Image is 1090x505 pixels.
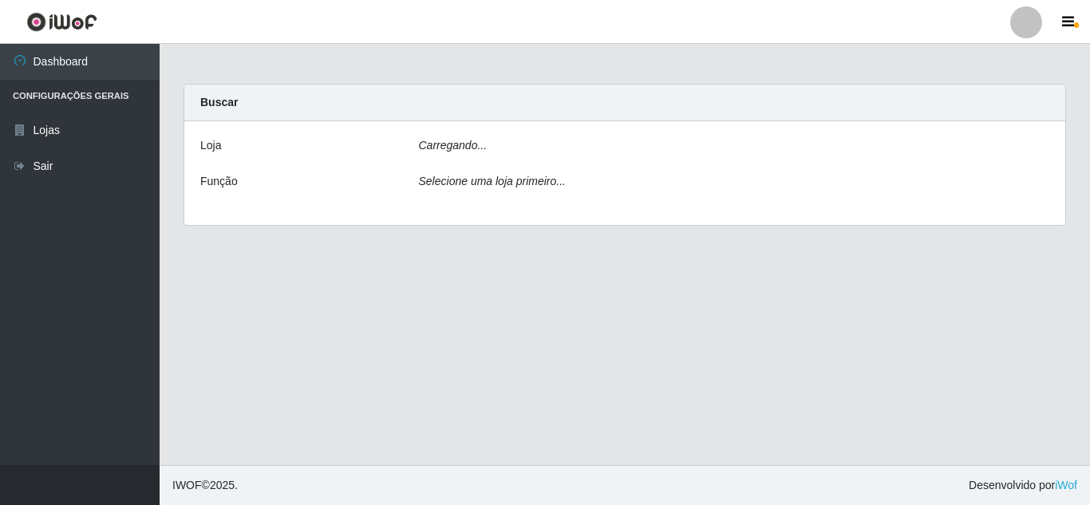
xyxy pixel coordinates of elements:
[419,139,488,152] i: Carregando...
[172,477,238,494] span: © 2025 .
[969,477,1077,494] span: Desenvolvido por
[419,175,566,187] i: Selecione uma loja primeiro...
[26,12,97,32] img: CoreUI Logo
[200,173,238,190] label: Função
[200,137,221,154] label: Loja
[172,479,202,491] span: IWOF
[200,96,238,108] strong: Buscar
[1055,479,1077,491] a: iWof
